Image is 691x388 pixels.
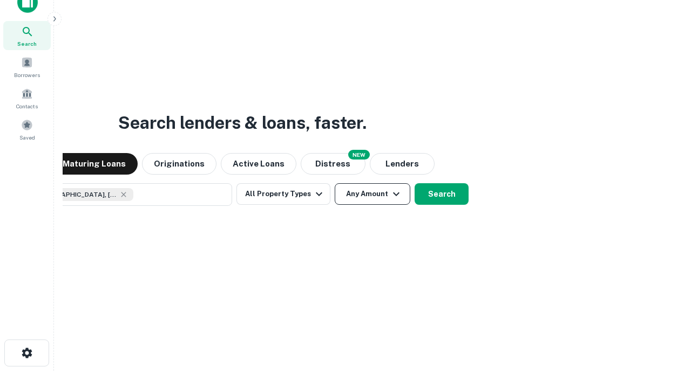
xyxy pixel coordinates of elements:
a: Borrowers [3,52,51,81]
a: Saved [3,115,51,144]
span: Saved [19,133,35,142]
button: Any Amount [335,183,410,205]
button: Originations [142,153,216,175]
button: All Property Types [236,183,330,205]
button: Active Loans [221,153,296,175]
span: [GEOGRAPHIC_DATA], [GEOGRAPHIC_DATA], [GEOGRAPHIC_DATA] [36,190,117,199]
span: Search [17,39,37,48]
div: NEW [348,150,370,160]
button: Search [415,183,469,205]
span: Contacts [16,102,38,110]
iframe: Chat Widget [637,302,691,354]
a: Search [3,21,51,50]
h3: Search lenders & loans, faster. [118,110,367,136]
a: Contacts [3,84,51,113]
span: Borrowers [14,71,40,79]
button: [GEOGRAPHIC_DATA], [GEOGRAPHIC_DATA], [GEOGRAPHIC_DATA] [16,183,232,206]
button: Lenders [370,153,435,175]
button: Search distressed loans with lien and other non-mortgage details. [301,153,365,175]
button: Maturing Loans [51,153,138,175]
